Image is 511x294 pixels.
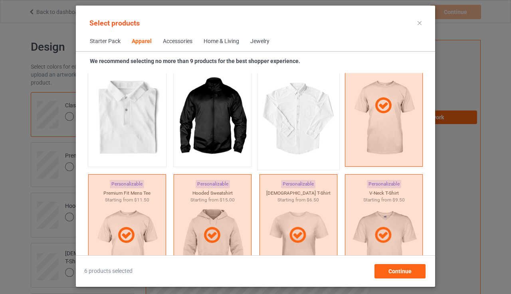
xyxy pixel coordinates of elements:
[250,37,269,45] div: Jewelry
[90,58,300,64] strong: We recommend selecting no more than 9 products for the best shopper experience.
[84,267,133,275] span: 6 products selected
[177,73,248,163] img: regular.jpg
[84,32,126,51] span: Starter Pack
[374,264,426,278] div: Continue
[388,268,412,274] span: Continue
[163,37,192,45] div: Accessories
[261,72,336,166] img: regular.jpg
[132,37,152,45] div: Apparel
[204,37,239,45] div: Home & Living
[91,73,163,163] img: regular.jpg
[89,19,140,27] span: Select products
